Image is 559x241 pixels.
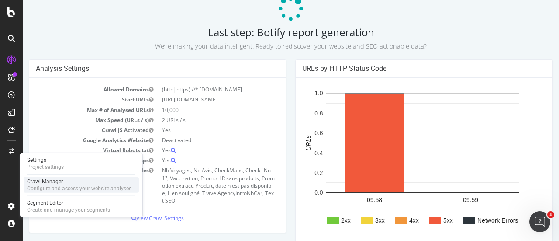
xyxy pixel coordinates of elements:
td: Virtual Robots.txt [13,145,135,155]
span: Accueil [18,182,40,189]
td: 10,000 [135,105,257,115]
td: Allowed Domains [13,84,135,94]
span: 1 [547,211,554,218]
td: HTML Extract Rules [13,165,135,206]
h4: Analysis Settings [13,64,257,73]
img: Profile image for Colleen [10,95,28,113]
div: Create and manage your segments [27,206,110,213]
button: Poser une question [40,134,135,151]
span: Get more relevant insights with longer log report periods! See up to 18 months of data in one rep... [31,128,452,135]
text: 2xx [318,217,328,224]
img: Profile image for Matthieu [10,128,28,145]
img: Profile image for Customer Support [10,31,28,48]
div: Settings [27,157,64,164]
div: Fermer [153,3,169,19]
div: Configure and access your website analyses [27,185,131,192]
div: Colleen [31,104,54,113]
td: Crawl JS Activated [13,125,135,135]
button: Conversations [58,161,116,196]
div: Crawl Manager [27,178,131,185]
div: • Il y a 13 sem [55,104,98,113]
text: 09:58 [344,196,359,203]
span: Conversations [63,182,112,189]
td: Yes [135,145,257,155]
small: We’re making your data intelligent. Ready to rediscover your website and SEO actionable data? [132,42,404,50]
text: 0.0 [292,189,300,196]
span: Aide [139,182,152,189]
div: Segment Editor [27,199,110,206]
svg: A chart. [279,84,520,238]
text: URLs [282,136,289,151]
text: 0.2 [292,169,300,176]
h4: URLs by HTTP Status Code [279,64,523,73]
td: 2 URLs / s [135,115,257,125]
span: Est-ce ce que vous cherchiez ? [31,31,125,38]
div: • Il y a 9 sem [55,72,94,81]
td: (http|https)://*.[DOMAIN_NAME] [135,84,257,94]
button: Aide [117,161,175,196]
td: Sitemaps [13,155,135,165]
text: 0.6 [292,129,300,136]
span: 📣 Chat your way to Botify insights! Ask Botify Assist about: * Competitor insights 👀 * Keyword re... [31,63,499,70]
text: 4xx [386,217,396,224]
p: View Crawl Settings [13,214,257,222]
text: 5xx [421,217,430,224]
img: Profile image for Colleen [10,63,28,80]
iframe: Intercom live chat [529,211,550,232]
a: Crawl ManagerConfigure and access your website analyses [24,177,139,193]
td: Max Speed (URLs / s) [13,115,135,125]
text: 0.4 [292,150,300,157]
a: Segment EditorCreate and manage your segments [24,199,139,214]
div: • Il y a 15h [89,39,121,49]
td: Start URLs [13,94,135,105]
text: Network Errors [455,217,495,224]
text: 0.8 [292,110,300,117]
td: [URL][DOMAIN_NAME] [135,94,257,105]
div: Colleen [31,72,54,81]
td: Deactivated [135,135,257,145]
h2: Last step: Botify report generation [6,26,530,51]
td: Yes [135,155,257,165]
text: 09:59 [440,196,455,203]
div: [PERSON_NAME] [31,136,82,146]
td: Google Analytics Website [13,135,135,145]
td: Yes [135,125,257,135]
a: SettingsProject settings [24,156,139,171]
div: Project settings [27,164,64,171]
text: 1.0 [292,90,300,97]
div: Customer Support [31,39,87,49]
text: 3xx [352,217,362,224]
td: Nb Voyages, Nb Avis, CheckMaps, Check "No1", Vaccination, Promo, LR sans produits, Promotion extr... [135,165,257,206]
h1: Conversations [55,4,122,19]
td: Max # of Analysed URLs [13,105,135,115]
